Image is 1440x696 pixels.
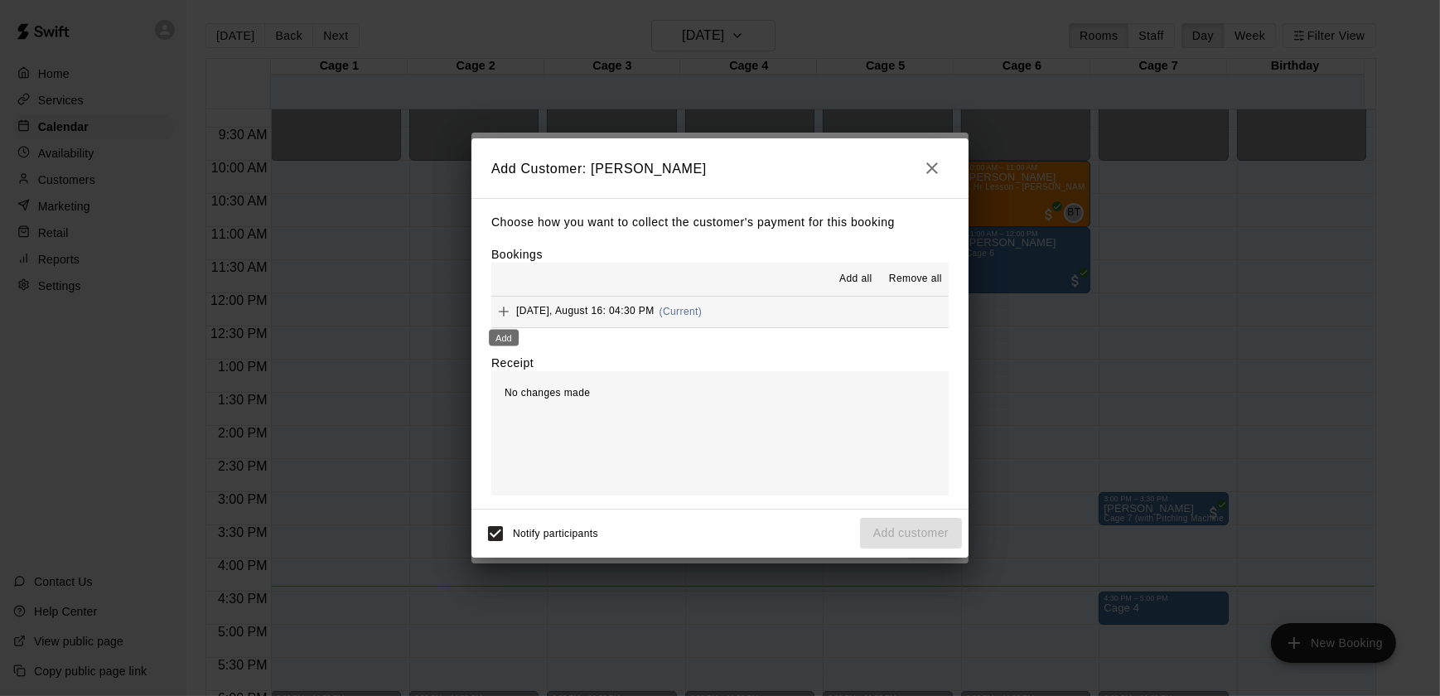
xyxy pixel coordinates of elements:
[491,248,543,261] label: Bookings
[882,266,949,292] button: Remove all
[489,330,519,346] div: Add
[491,355,534,371] label: Receipt
[491,212,949,233] p: Choose how you want to collect the customer's payment for this booking
[505,387,590,399] span: No changes made
[471,138,969,198] h2: Add Customer: [PERSON_NAME]
[513,528,598,539] span: Notify participants
[839,271,872,288] span: Add all
[491,305,516,317] span: Add
[889,271,942,288] span: Remove all
[516,306,655,317] span: [DATE], August 16: 04:30 PM
[491,297,949,327] button: Add[DATE], August 16: 04:30 PM(Current)
[829,266,882,292] button: Add all
[660,306,703,317] span: (Current)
